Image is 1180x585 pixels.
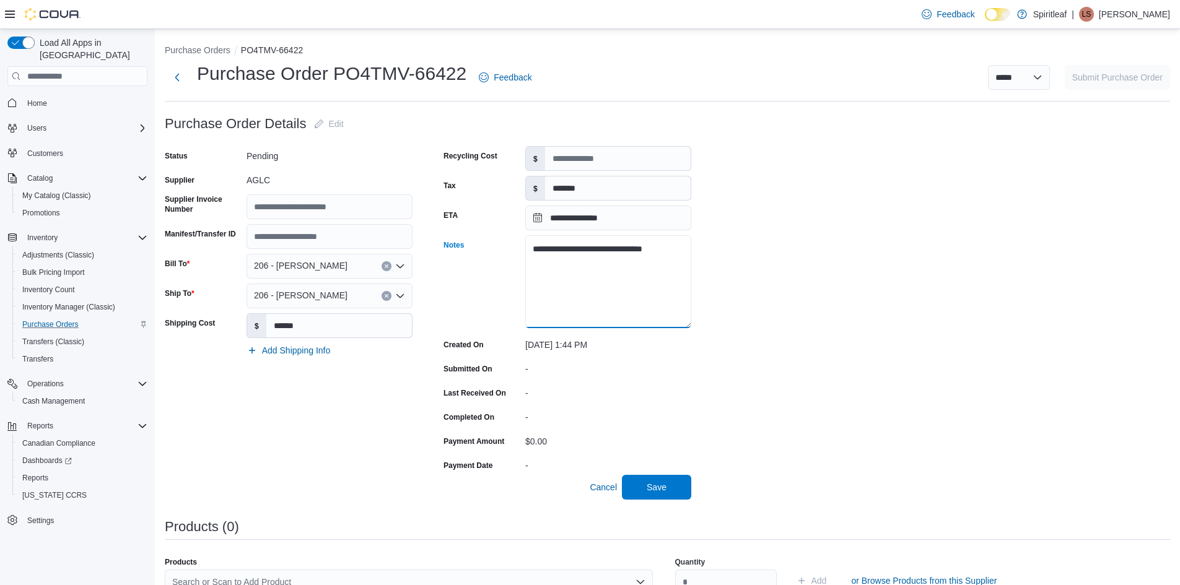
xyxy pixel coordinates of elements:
[1072,7,1074,22] p: |
[165,175,194,185] label: Supplier
[12,435,152,452] button: Canadian Compliance
[165,45,230,55] button: Purchase Orders
[17,334,147,349] span: Transfers (Classic)
[12,246,152,264] button: Adjustments (Classic)
[494,71,531,84] span: Feedback
[22,490,87,500] span: [US_STATE] CCRS
[17,453,77,468] a: Dashboards
[647,481,666,493] span: Save
[17,265,90,280] a: Bulk Pricing Import
[526,176,545,200] label: $
[22,191,91,201] span: My Catalog (Classic)
[22,121,51,136] button: Users
[27,233,58,243] span: Inventory
[1072,71,1163,84] span: Submit Purchase Order
[22,376,147,391] span: Operations
[22,121,147,136] span: Users
[382,261,391,271] button: Clear input
[22,230,63,245] button: Inventory
[917,2,979,27] a: Feedback
[444,340,484,350] label: Created On
[22,438,95,448] span: Canadian Compliance
[22,171,58,186] button: Catalog
[525,456,691,470] div: -
[309,111,349,136] button: Edit
[165,65,190,90] button: Next
[526,147,545,170] label: $
[2,417,152,435] button: Reports
[22,513,59,528] a: Settings
[17,300,147,314] span: Inventory Manager (Classic)
[17,470,53,485] a: Reports
[12,316,152,333] button: Purchase Orders
[17,488,147,503] span: Washington CCRS
[165,288,194,298] label: Ship To
[12,350,152,368] button: Transfers
[1099,7,1170,22] p: [PERSON_NAME]
[525,206,691,230] input: Press the down key to open a popover containing a calendar.
[12,187,152,204] button: My Catalog (Classic)
[675,557,706,567] label: Quantity
[22,473,48,483] span: Reports
[17,488,92,503] a: [US_STATE] CCRS
[17,317,84,332] a: Purchase Orders
[27,98,47,108] span: Home
[22,418,147,433] span: Reports
[444,388,506,398] label: Last Received On
[17,436,100,451] a: Canadian Compliance
[937,8,974,20] span: Feedback
[165,151,188,161] label: Status
[17,317,147,332] span: Purchase Orders
[12,264,152,281] button: Bulk Pricing Import
[12,204,152,222] button: Promotions
[17,282,80,297] a: Inventory Count
[27,516,54,526] span: Settings
[25,8,81,20] img: Cova
[17,394,90,409] a: Cash Management
[444,461,492,470] label: Payment Date
[22,302,115,312] span: Inventory Manager (Classic)
[525,335,691,350] div: [DATE] 1:44 PM
[22,285,75,295] span: Inventory Count
[12,333,152,350] button: Transfers (Classic)
[254,288,347,303] span: 206 - [PERSON_NAME]
[27,379,64,389] span: Operations
[2,170,152,187] button: Catalog
[1079,7,1094,22] div: Lorrie S
[165,318,215,328] label: Shipping Cost
[22,95,147,110] span: Home
[165,44,1170,59] nav: An example of EuiBreadcrumbs
[247,170,413,185] div: AGLC
[444,436,504,446] label: Payment Amount
[254,258,347,273] span: 206 - [PERSON_NAME]
[2,229,152,246] button: Inventory
[622,475,691,500] button: Save
[197,61,466,86] h1: Purchase Order PO4TMV-66422
[17,334,89,349] a: Transfers (Classic)
[17,300,120,314] a: Inventory Manager (Classic)
[12,469,152,487] button: Reports
[7,89,147,561] nav: Complex example
[444,151,497,161] label: Recycling Cost
[525,431,691,446] div: $0.00
[247,314,266,337] label: $
[395,261,405,271] button: Open list of options
[17,188,96,203] a: My Catalog (Classic)
[22,230,147,245] span: Inventory
[22,96,52,111] a: Home
[585,475,622,500] button: Cancel
[17,453,147,468] span: Dashboards
[241,45,303,55] button: PO4TMV-66422
[22,513,147,528] span: Settings
[2,119,152,137] button: Users
[22,354,53,364] span: Transfers
[444,210,458,220] label: ETA
[17,206,147,220] span: Promotions
[17,206,65,220] a: Promotions
[329,118,344,130] span: Edit
[27,173,53,183] span: Catalog
[17,470,147,485] span: Reports
[985,8,1011,21] input: Dark Mode
[27,123,46,133] span: Users
[22,337,84,347] span: Transfers (Classic)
